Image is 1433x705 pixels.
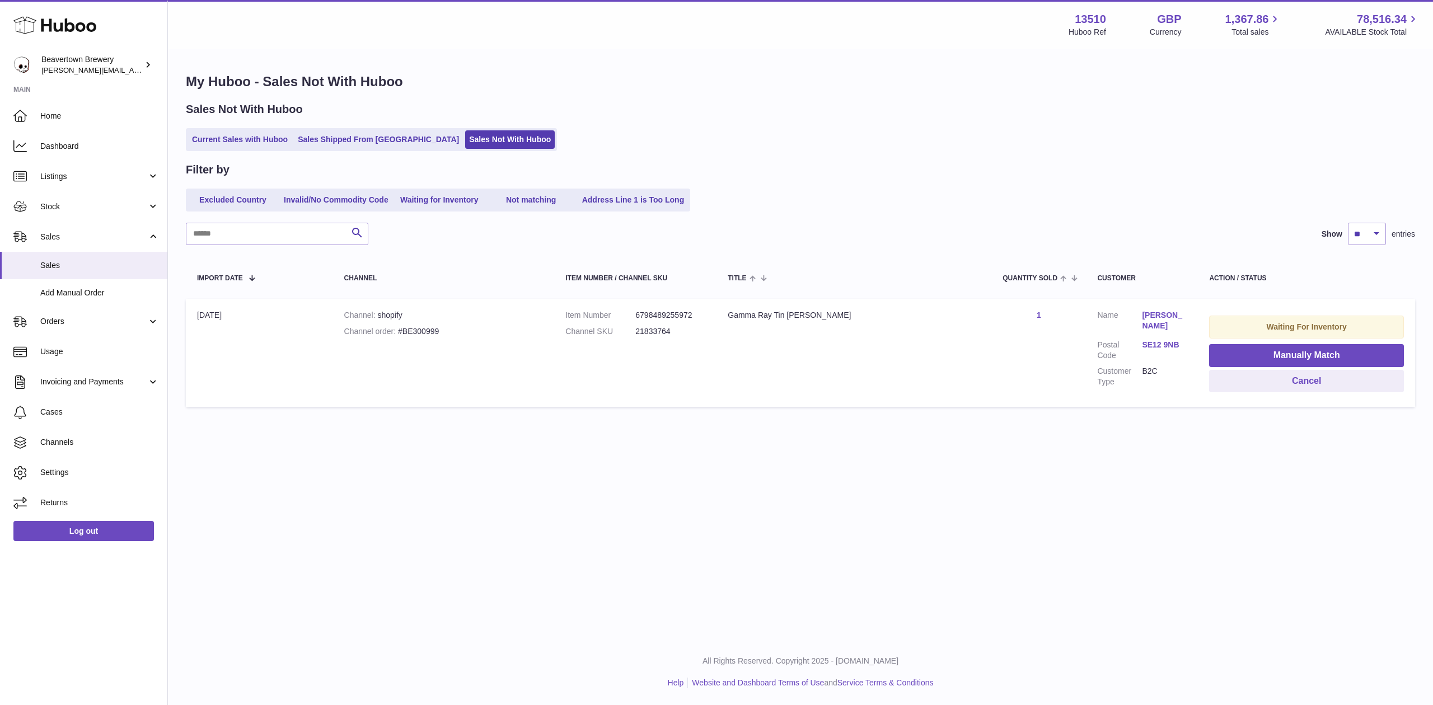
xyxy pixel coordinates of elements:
span: Sales [40,260,159,271]
span: Usage [40,346,159,357]
div: Customer [1097,275,1187,282]
a: Waiting for Inventory [395,191,484,209]
h2: Filter by [186,162,230,177]
div: shopify [344,310,544,321]
dd: B2C [1142,366,1187,387]
div: Beavertown Brewery [41,54,142,76]
a: Sales Not With Huboo [465,130,555,149]
dd: 6798489255972 [635,310,705,321]
strong: 13510 [1075,12,1106,27]
span: [PERSON_NAME][EMAIL_ADDRESS][PERSON_NAME][DOMAIN_NAME] [41,65,284,74]
h1: My Huboo - Sales Not With Huboo [186,73,1415,91]
span: Import date [197,275,243,282]
span: Title [728,275,746,282]
td: [DATE] [186,299,333,407]
span: Sales [40,232,147,242]
p: All Rights Reserved. Copyright 2025 - [DOMAIN_NAME] [177,656,1424,666]
a: 1 [1037,311,1041,319]
dt: Customer Type [1097,366,1142,387]
div: Gamma Ray Tin [PERSON_NAME] [728,310,980,321]
dd: 21833764 [635,326,705,337]
strong: Channel order [344,327,399,336]
a: Address Line 1 is Too Long [578,191,689,209]
button: Manually Match [1209,344,1404,367]
dt: Name [1097,310,1142,334]
span: Orders [40,316,147,327]
span: entries [1392,229,1415,239]
a: Sales Shipped From [GEOGRAPHIC_DATA] [294,130,463,149]
a: Website and Dashboard Terms of Use [692,678,824,687]
a: Invalid/No Commodity Code [280,191,392,209]
li: and [688,678,933,688]
dt: Channel SKU [565,326,635,337]
strong: GBP [1157,12,1181,27]
a: Current Sales with Huboo [188,130,292,149]
span: Settings [40,467,159,478]
img: Matthew.McCormack@beavertownbrewery.co.uk [13,57,30,73]
span: Home [40,111,159,121]
span: Stock [40,201,147,212]
strong: Channel [344,311,378,319]
a: 78,516.34 AVAILABLE Stock Total [1325,12,1420,37]
span: Channels [40,437,159,448]
span: 1,367.86 [1225,12,1269,27]
a: Help [668,678,684,687]
a: Not matching [486,191,576,209]
span: Cases [40,407,159,417]
a: SE12 9NB [1142,340,1187,350]
label: Show [1322,229,1342,239]
button: Cancel [1209,370,1404,393]
a: Excluded Country [188,191,278,209]
span: Returns [40,497,159,508]
a: 1,367.86 Total sales [1225,12,1282,37]
span: Quantity Sold [1003,275,1057,282]
span: Listings [40,171,147,182]
a: [PERSON_NAME] [1142,310,1187,331]
strong: Waiting For Inventory [1267,322,1347,331]
div: Action / Status [1209,275,1404,282]
a: Log out [13,521,154,541]
span: 78,516.34 [1357,12,1407,27]
span: Add Manual Order [40,288,159,298]
h2: Sales Not With Huboo [186,102,303,117]
div: Huboo Ref [1069,27,1106,37]
div: #BE300999 [344,326,544,337]
div: Channel [344,275,544,282]
span: Dashboard [40,141,159,152]
span: Invoicing and Payments [40,377,147,387]
span: Total sales [1231,27,1281,37]
dt: Item Number [565,310,635,321]
div: Currency [1150,27,1182,37]
div: Item Number / Channel SKU [565,275,705,282]
span: AVAILABLE Stock Total [1325,27,1420,37]
dt: Postal Code [1097,340,1142,361]
a: Service Terms & Conditions [837,678,934,687]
